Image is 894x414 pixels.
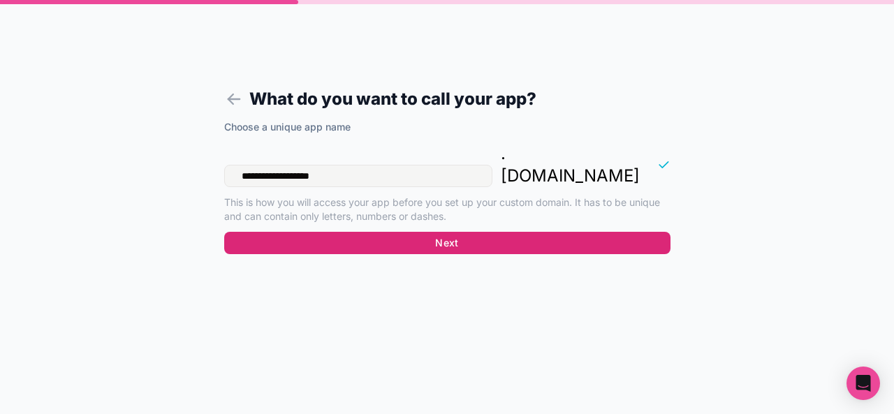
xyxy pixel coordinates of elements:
button: Next [224,232,670,254]
h1: What do you want to call your app? [224,87,670,112]
div: Open Intercom Messenger [847,367,880,400]
label: Choose a unique app name [224,120,351,134]
p: . [DOMAIN_NAME] [501,142,640,187]
p: This is how you will access your app before you set up your custom domain. It has to be unique an... [224,195,670,223]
